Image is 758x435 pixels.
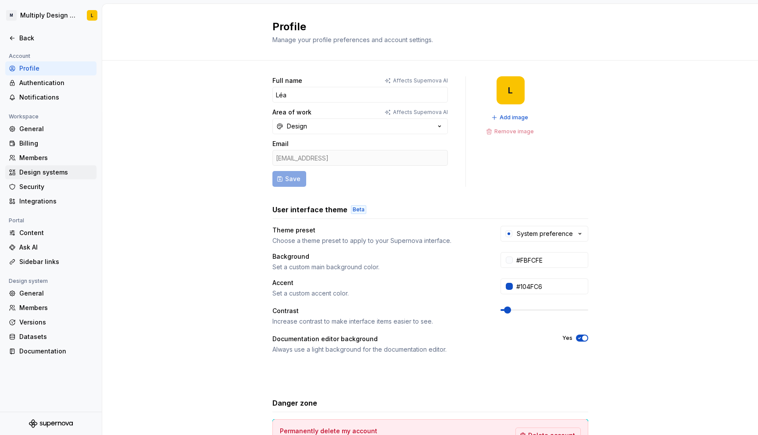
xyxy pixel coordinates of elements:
[19,93,93,102] div: Notifications
[19,303,93,312] div: Members
[5,180,97,194] a: Security
[5,90,97,104] a: Notifications
[5,286,97,300] a: General
[272,139,289,148] label: Email
[20,11,76,20] div: Multiply Design System
[351,205,366,214] div: Beta
[272,226,485,235] div: Theme preset
[19,34,93,43] div: Back
[5,255,97,269] a: Sidebar links
[508,87,513,94] div: L
[19,243,93,252] div: Ask AI
[513,252,588,268] input: #FFFFFF
[272,335,547,343] div: Documentation editor background
[5,136,97,150] a: Billing
[287,122,307,131] div: Design
[19,347,93,356] div: Documentation
[19,64,93,73] div: Profile
[19,78,93,87] div: Authentication
[272,36,433,43] span: Manage your profile preferences and account settings.
[19,332,93,341] div: Datasets
[272,20,578,34] h2: Profile
[19,289,93,298] div: General
[393,77,448,84] p: Affects Supernova AI
[272,307,485,315] div: Contrast
[5,276,51,286] div: Design system
[5,344,97,358] a: Documentation
[272,76,302,85] label: Full name
[19,318,93,327] div: Versions
[5,226,97,240] a: Content
[5,122,97,136] a: General
[5,315,97,329] a: Versions
[5,301,97,315] a: Members
[272,289,485,298] div: Set a custom accent color.
[517,229,573,238] div: System preference
[272,108,311,117] label: Area of work
[5,61,97,75] a: Profile
[2,6,100,25] button: MMultiply Design SystemL
[272,278,485,287] div: Accent
[5,194,97,208] a: Integrations
[5,31,97,45] a: Back
[19,125,93,133] div: General
[272,204,347,215] h3: User interface theme
[91,12,93,19] div: L
[5,240,97,254] a: Ask AI
[272,236,485,245] div: Choose a theme preset to apply to your Supernova interface.
[5,111,42,122] div: Workspace
[489,111,532,124] button: Add image
[19,197,93,206] div: Integrations
[5,330,97,344] a: Datasets
[19,182,93,191] div: Security
[272,263,485,271] div: Set a custom main background color.
[29,419,73,428] svg: Supernova Logo
[5,165,97,179] a: Design systems
[19,153,93,162] div: Members
[272,398,317,408] h3: Danger zone
[501,226,588,242] button: System preference
[513,278,588,294] input: #104FC6
[5,51,34,61] div: Account
[272,252,485,261] div: Background
[562,335,572,342] label: Yes
[5,76,97,90] a: Authentication
[19,168,93,177] div: Design systems
[393,109,448,116] p: Affects Supernova AI
[19,139,93,148] div: Billing
[6,10,17,21] div: M
[272,317,485,326] div: Increase contrast to make interface items easier to see.
[500,114,528,121] span: Add image
[5,151,97,165] a: Members
[19,228,93,237] div: Content
[272,345,547,354] div: Always use a light background for the documentation editor.
[19,257,93,266] div: Sidebar links
[5,215,28,226] div: Portal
